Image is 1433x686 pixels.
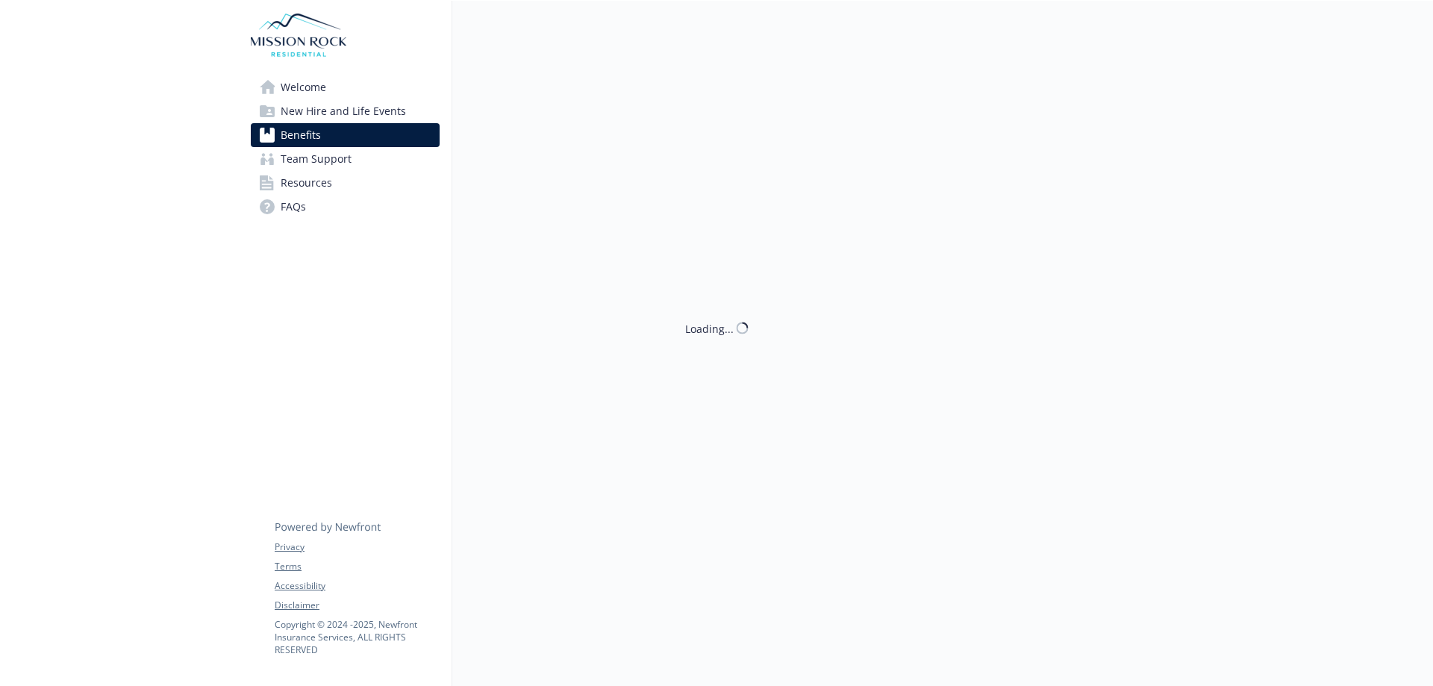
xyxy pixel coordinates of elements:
a: Terms [275,560,439,573]
span: Benefits [281,123,321,147]
span: New Hire and Life Events [281,99,406,123]
a: Benefits [251,123,440,147]
a: FAQs [251,195,440,219]
span: Welcome [281,75,326,99]
a: Welcome [251,75,440,99]
a: Team Support [251,147,440,171]
a: Disclaimer [275,599,439,612]
div: Loading... [685,320,734,336]
span: FAQs [281,195,306,219]
a: New Hire and Life Events [251,99,440,123]
span: Team Support [281,147,352,171]
a: Resources [251,171,440,195]
p: Copyright © 2024 - 2025 , Newfront Insurance Services, ALL RIGHTS RESERVED [275,618,439,656]
a: Privacy [275,540,439,554]
span: Resources [281,171,332,195]
a: Accessibility [275,579,439,593]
